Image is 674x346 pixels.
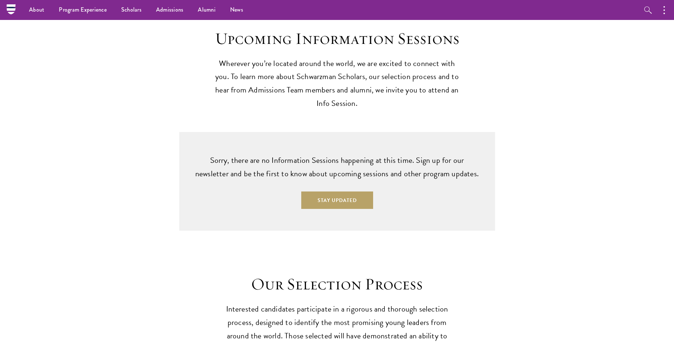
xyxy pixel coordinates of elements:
h2: Our Selection Process [225,274,450,294]
h2: Upcoming Information Sessions [212,29,462,49]
p: Wherever you’re located around the world, we are excited to connect with you. To learn more about... [212,57,462,111]
button: Stay Updated [301,191,373,209]
p: Sorry, there are no Information Sessions happening at this time. Sign up for our newsletter and b... [194,154,481,181]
